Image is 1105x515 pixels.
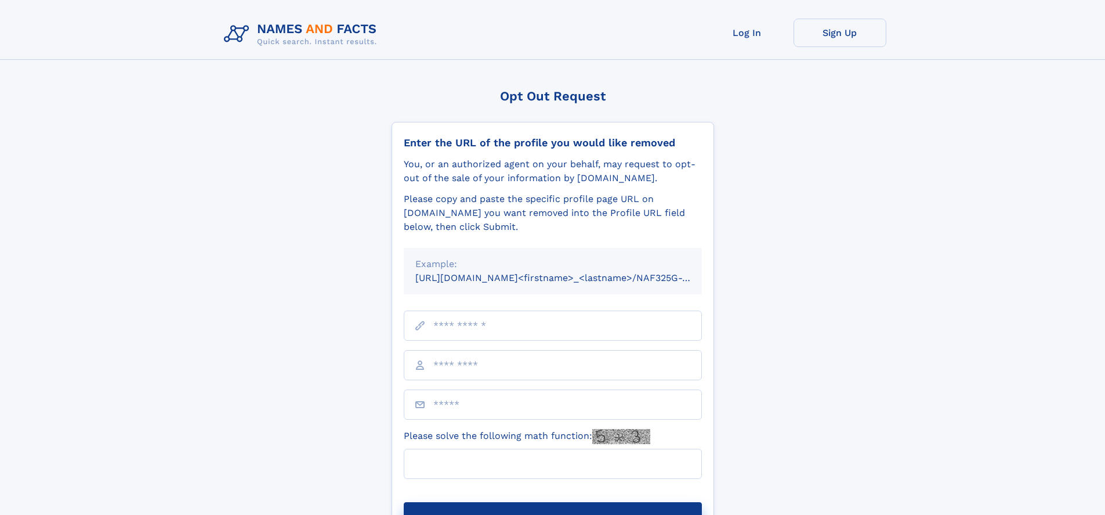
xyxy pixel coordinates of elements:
[219,19,386,50] img: Logo Names and Facts
[415,272,724,283] small: [URL][DOMAIN_NAME]<firstname>_<lastname>/NAF325G-xxxxxxxx
[794,19,886,47] a: Sign Up
[404,429,650,444] label: Please solve the following math function:
[701,19,794,47] a: Log In
[404,192,702,234] div: Please copy and paste the specific profile page URL on [DOMAIN_NAME] you want removed into the Pr...
[415,257,690,271] div: Example:
[404,157,702,185] div: You, or an authorized agent on your behalf, may request to opt-out of the sale of your informatio...
[392,89,714,103] div: Opt Out Request
[404,136,702,149] div: Enter the URL of the profile you would like removed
